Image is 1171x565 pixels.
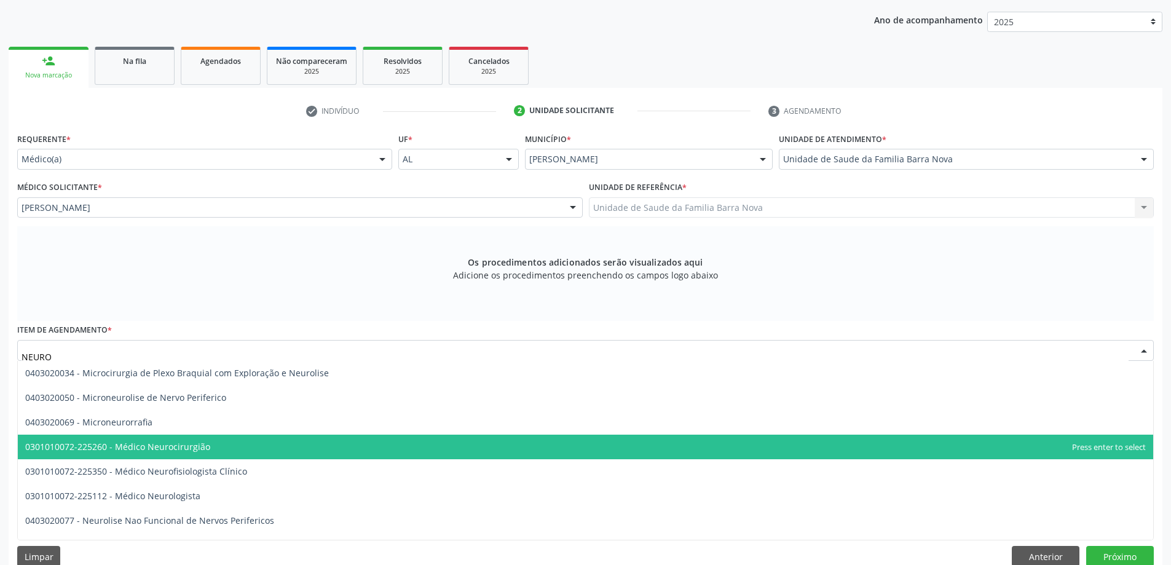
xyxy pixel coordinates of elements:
label: Requerente [17,130,71,149]
span: [PERSON_NAME] [529,153,747,165]
span: Resolvidos [384,56,422,66]
label: Unidade de atendimento [779,130,886,149]
span: 0403020050 - Microneurolise de Nervo Periferico [25,392,226,403]
span: 0403020034 - Microcirurgia de Plexo Braquial com Exploração e Neurolise [25,367,329,379]
label: Município [525,130,571,149]
label: Unidade de referência [589,178,687,197]
span: Os procedimentos adicionados serão visualizados aqui [468,256,703,269]
span: 0301010072-225350 - Médico Neurofisiologista Clínico [25,465,247,477]
div: 2 [514,105,525,116]
span: 0301010072-225260 - Médico Neurocirurgião [25,441,210,452]
input: Buscar por procedimento [22,344,1129,369]
div: 2025 [276,67,347,76]
label: Item de agendamento [17,321,112,340]
label: Médico Solicitante [17,178,102,197]
span: 0403020077 - Neurolise Nao Funcional de Nervos Perifericos [25,515,274,526]
span: Não compareceram [276,56,347,66]
span: 0301010072-225112 - Médico Neurologista [25,490,200,502]
span: Adicione os procedimentos preenchendo os campos logo abaixo [453,269,718,282]
span: [PERSON_NAME] [22,202,558,214]
span: Unidade de Saude da Familia Barra Nova [783,153,1129,165]
label: UF [398,130,412,149]
div: person_add [42,54,55,68]
span: Cancelados [468,56,510,66]
span: Médico(a) [22,153,367,165]
span: 0403020069 - Microneurorrafia [25,416,152,428]
div: 2025 [458,67,519,76]
div: 2025 [372,67,433,76]
span: Agendados [200,56,241,66]
div: Nova marcação [17,71,80,80]
span: AL [403,153,494,165]
span: Na fila [123,56,146,66]
span: 0301010048-251545 - Neuropsicólogo [25,539,179,551]
p: Ano de acompanhamento [874,12,983,27]
div: Unidade solicitante [529,105,614,116]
